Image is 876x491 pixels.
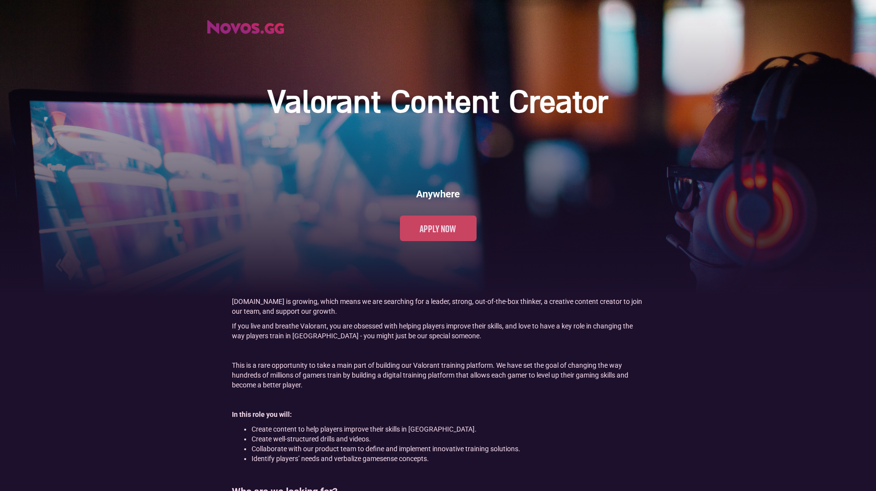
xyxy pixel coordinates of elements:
[252,454,645,464] li: Identify players’ needs and verbalize gamesense concepts.
[232,321,645,341] p: If you live and breathe Valorant, you are obsessed with helping players improve their skills, and...
[232,360,645,390] p: This is a rare opportunity to take a main part of building our Valorant training platform. We hav...
[252,434,645,444] li: Create well-structured drills and videos.
[252,424,645,434] li: Create content to help players improve their skills in [GEOGRAPHIC_DATA].
[232,395,645,405] p: ‍
[252,444,645,454] li: Collaborate with our product team to define and implement innovative training solutions.
[232,410,292,418] strong: In this role you will:
[268,84,608,123] h1: Valorant Content Creator
[400,216,477,241] a: Apply now
[416,187,460,201] h6: Anywhere
[232,346,645,355] p: ‍
[232,297,645,316] p: [DOMAIN_NAME] is growing, which means we are searching for a leader, strong, out-of-the-box think...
